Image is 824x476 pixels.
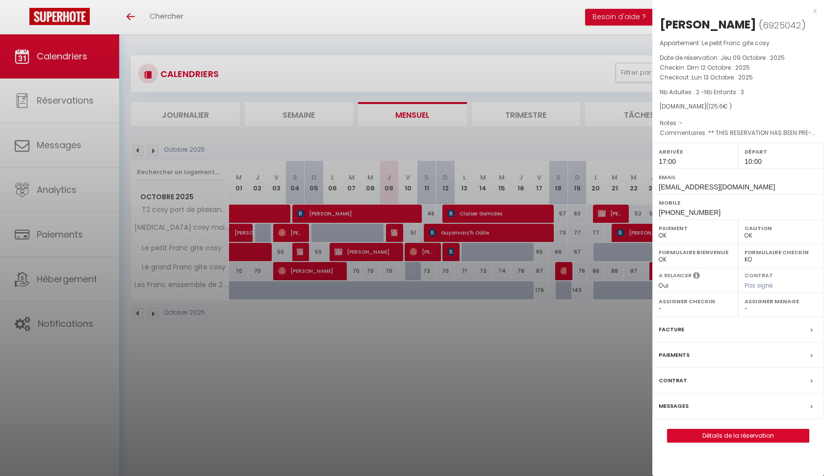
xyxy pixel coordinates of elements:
label: Messages [659,401,689,411]
p: Checkout : [660,73,817,82]
label: Assigner Checkin [659,296,732,306]
p: Checkin : [660,63,817,73]
label: Formulaire Checkin [745,247,818,257]
div: [DOMAIN_NAME] [660,102,817,111]
label: Facture [659,324,684,335]
span: Lun 13 Octobre . 2025 [692,73,753,81]
div: x [652,5,817,17]
a: Détails de la réservation [668,429,809,442]
span: - [679,119,683,127]
span: 17:00 [659,158,676,165]
span: 10:00 [745,158,762,165]
span: [EMAIL_ADDRESS][DOMAIN_NAME] [659,183,775,191]
label: Mobile [659,198,818,208]
span: Nb Enfants : 3 [704,88,744,96]
label: A relancer [659,271,692,280]
label: Assigner Menage [745,296,818,306]
p: Commentaires : [660,128,817,138]
label: Email [659,172,818,182]
span: Le petit Franc gite cosy [702,39,770,47]
label: Départ [745,147,818,157]
label: Formulaire Bienvenue [659,247,732,257]
span: [PHONE_NUMBER] [659,209,721,216]
span: Dim 12 Octobre . 2025 [687,63,750,72]
span: ( ) [759,18,806,32]
label: Paiements [659,350,690,360]
span: 6925042 [763,19,801,31]
label: Arrivée [659,147,732,157]
span: Jeu 09 Octobre . 2025 [721,53,785,62]
button: Détails de la réservation [667,429,809,443]
p: Notes : [660,118,817,128]
i: Sélectionner OUI si vous souhaiter envoyer les séquences de messages post-checkout [693,271,700,282]
p: Date de réservation : [660,53,817,63]
span: 125.6 [709,102,723,110]
span: Pas signé [745,281,773,290]
span: Nb Adultes : 2 - [660,88,744,96]
label: Contrat [745,271,773,278]
label: Paiement [659,223,732,233]
p: Appartement : [660,38,817,48]
span: ( € ) [706,102,732,110]
label: Contrat [659,375,687,386]
div: [PERSON_NAME] [660,17,756,32]
label: Caution [745,223,818,233]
